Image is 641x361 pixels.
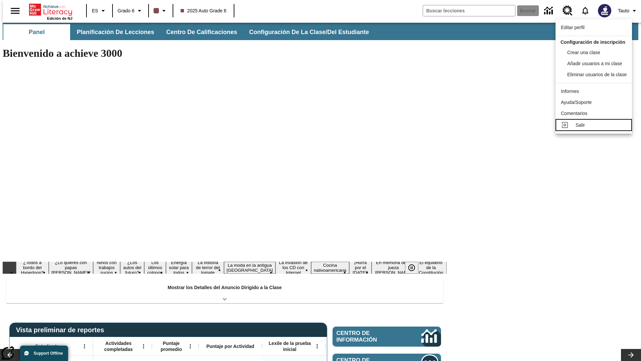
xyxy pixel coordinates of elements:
[561,89,579,94] span: Informes
[561,39,625,45] span: Configuración de inscripción
[567,72,627,77] span: Eliminar usuarios de la clase
[561,100,592,105] span: Ayuda/Soporte
[567,50,600,55] span: Crear una clase
[561,25,585,30] span: Editar perfil
[561,111,587,116] span: Comentarios
[576,122,585,128] span: Salir
[567,61,622,66] span: Añadir usuarios a mi clase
